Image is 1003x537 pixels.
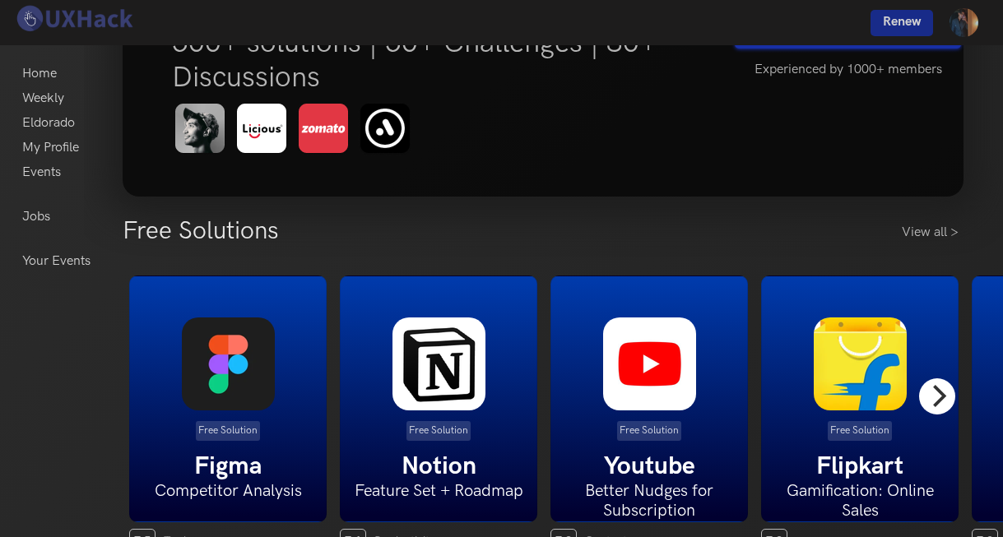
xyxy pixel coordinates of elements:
p: Free Solution [406,421,471,441]
img: eldorado-banner-1.png [172,101,420,157]
a: Eldorado [22,111,75,136]
a: My Profile [22,136,79,160]
p: Free Solution [617,421,681,441]
span: Renew [883,14,921,30]
h6: Better Nudges for Subscription [551,481,747,521]
p: Free Solution [828,421,892,441]
h3: Free Solutions [123,216,279,246]
img: UXHack logo [12,4,136,33]
a: Renew [871,10,933,36]
a: Jobs [22,205,50,229]
h6: Feature Set + Roadmap [341,481,536,501]
img: Your profile pic [950,8,978,37]
p: Free Solution [196,421,260,441]
h5: Figma [130,451,326,481]
a: Weekly [22,86,64,111]
h6: Gamification: Online Sales [762,481,958,521]
h5: Flipkart [762,451,958,481]
h5: Notion [341,451,536,481]
a: View all > [902,223,964,243]
h5: Experienced by 1000+ members [735,53,961,87]
a: Home [22,62,57,86]
h5: Youtube [551,451,747,481]
a: Your Events [22,249,91,274]
h5: 500+ solutions | 50+ Challenges | 30+ Discussions [172,25,722,95]
h6: Competitor Analysis [130,481,326,501]
button: Next [919,378,955,414]
a: Events [22,160,61,185]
